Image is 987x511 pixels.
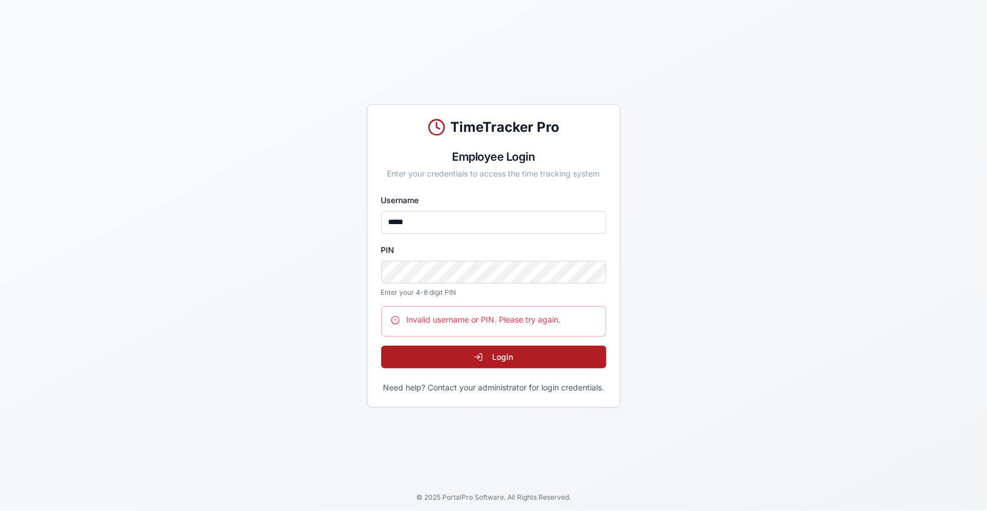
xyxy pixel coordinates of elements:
p: Enter your 4-8 digit PIN [381,288,606,297]
div: Employee Login [381,149,606,165]
div: Enter your credentials to access the time tracking system [381,168,606,179]
label: PIN [381,245,395,255]
div: Invalid username or PIN. Please try again. [391,314,597,325]
button: Login [381,346,606,368]
p: Need help? Contact your administrator for login credentials. [381,382,606,393]
label: Username [381,195,419,205]
p: © 2025 PortalPro Software. All Rights Reserved. [9,493,978,502]
h1: TimeTracker Pro [450,118,559,136]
